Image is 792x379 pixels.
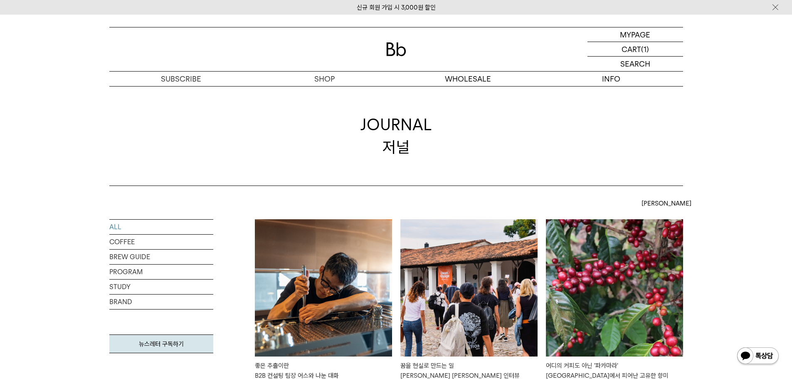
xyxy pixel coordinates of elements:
p: CART [622,42,641,56]
a: BREW GUIDE [109,250,213,264]
a: SHOP [253,72,396,86]
p: SEARCH [620,57,650,71]
a: STUDY [109,280,213,294]
p: INFO [540,72,683,86]
span: [PERSON_NAME] [641,198,691,208]
img: 로고 [386,42,406,56]
a: BRAND [109,295,213,309]
a: 뉴스레터 구독하기 [109,334,213,353]
img: 카카오톡 채널 1:1 채팅 버튼 [736,347,780,367]
a: MYPAGE [587,27,683,42]
p: (1) [641,42,649,56]
a: COFFEE [109,235,213,249]
img: 좋은 추출이란B2B 컨설팅 팀장 어스와 나눈 대화 [255,219,392,357]
img: 꿈을 현실로 만드는 일빈보야지 탁승희 대표 인터뷰 [400,219,538,357]
p: WHOLESALE [396,72,540,86]
a: PROGRAM [109,265,213,279]
a: CART (1) [587,42,683,57]
a: ALL [109,220,213,234]
a: SUBSCRIBE [109,72,253,86]
img: 어디의 커피도 아닌 '파카마라'엘살바도르에서 피어난 고유한 향미 [546,219,683,357]
p: MYPAGE [620,27,650,42]
div: JOURNAL 저널 [360,114,432,158]
a: 신규 회원 가입 시 3,000원 할인 [357,4,436,11]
